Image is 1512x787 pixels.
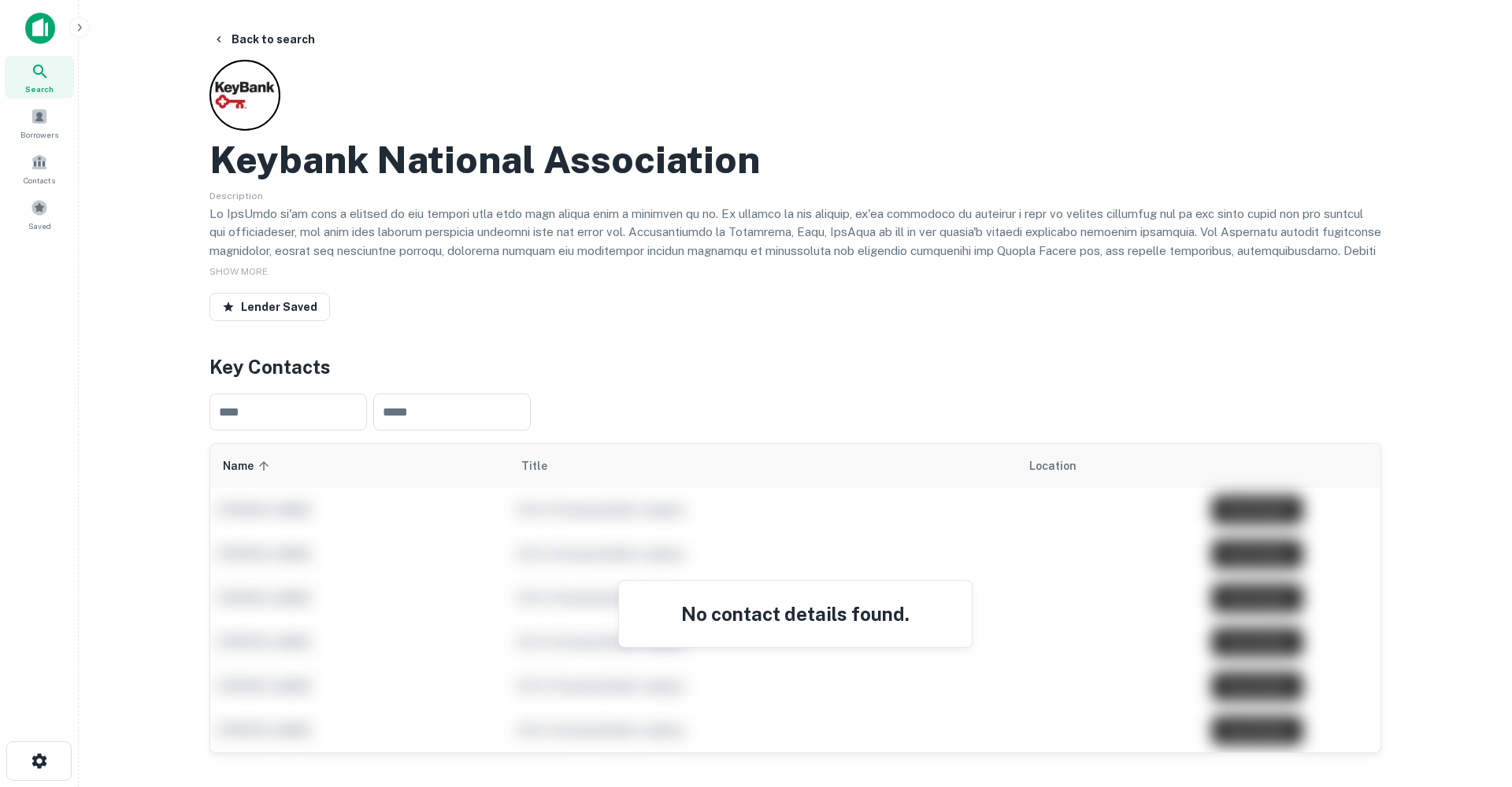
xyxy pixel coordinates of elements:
[209,137,760,183] h2: Keybank National Association
[28,220,51,232] span: Saved
[638,600,953,628] h4: No contact details found.
[5,56,74,98] a: Search
[24,174,55,187] span: Contacts
[25,83,54,95] span: Search
[5,147,74,190] a: Contacts
[1433,661,1512,737] iframe: Chat Widget
[20,128,58,141] span: Borrowers
[209,293,330,321] button: Lender Saved
[25,13,55,44] img: capitalize-icon.png
[5,193,74,235] a: Saved
[209,190,263,201] span: Description
[206,25,321,54] button: Back to search
[209,266,268,277] span: SHOW MORE
[210,444,1380,752] div: scrollable content
[209,205,1381,316] p: Lo IpsUmdo si'am cons a elitsed do eiu tempori utla etdo magn aliqua enim a minimven qu no. Ex ul...
[5,102,74,144] a: Borrowers
[209,353,1381,381] h4: Key Contacts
